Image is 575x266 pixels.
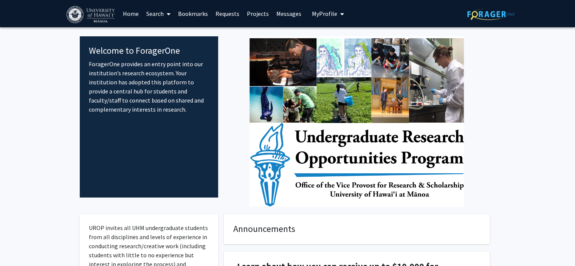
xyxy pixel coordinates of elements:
[273,0,305,27] a: Messages
[6,232,32,260] iframe: Chat
[143,0,174,27] a: Search
[89,45,209,56] h4: Welcome to ForagerOne
[89,59,209,114] p: ForagerOne provides an entry point into our institution’s research ecosystem. Your institution ha...
[233,224,480,235] h4: Announcements
[312,10,337,17] span: My Profile
[250,36,464,207] img: Cover Image
[212,0,243,27] a: Requests
[467,8,515,20] img: ForagerOne Logo
[174,0,212,27] a: Bookmarks
[119,0,143,27] a: Home
[67,6,116,23] img: University of Hawaiʻi at Mānoa Logo
[243,0,273,27] a: Projects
